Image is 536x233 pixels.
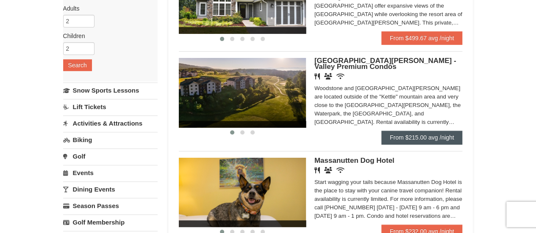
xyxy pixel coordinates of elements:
[314,178,463,220] div: Start wagging your tails because Massanutten Dog Hotel is the place to stay with your canine trav...
[314,73,320,79] i: Restaurant
[381,131,463,144] a: From $215.00 avg /night
[336,73,344,79] i: Wireless Internet (free)
[314,84,463,126] div: Woodstone and [GEOGRAPHIC_DATA][PERSON_NAME] are located outside of the "Kettle" mountain area an...
[63,214,158,230] a: Golf Membership
[63,132,158,148] a: Biking
[336,167,344,173] i: Wireless Internet (free)
[63,198,158,214] a: Season Passes
[324,167,332,173] i: Banquet Facilities
[63,148,158,164] a: Golf
[63,32,151,40] label: Children
[314,156,394,164] span: Massanutten Dog Hotel
[381,31,463,45] a: From $499.67 avg /night
[324,73,332,79] i: Banquet Facilities
[63,165,158,181] a: Events
[63,181,158,197] a: Dining Events
[63,59,92,71] button: Search
[63,82,158,98] a: Snow Sports Lessons
[314,167,320,173] i: Restaurant
[63,4,151,13] label: Adults
[63,115,158,131] a: Activities & Attractions
[63,99,158,115] a: Lift Tickets
[314,57,456,71] span: [GEOGRAPHIC_DATA][PERSON_NAME] - Valley Premium Condos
